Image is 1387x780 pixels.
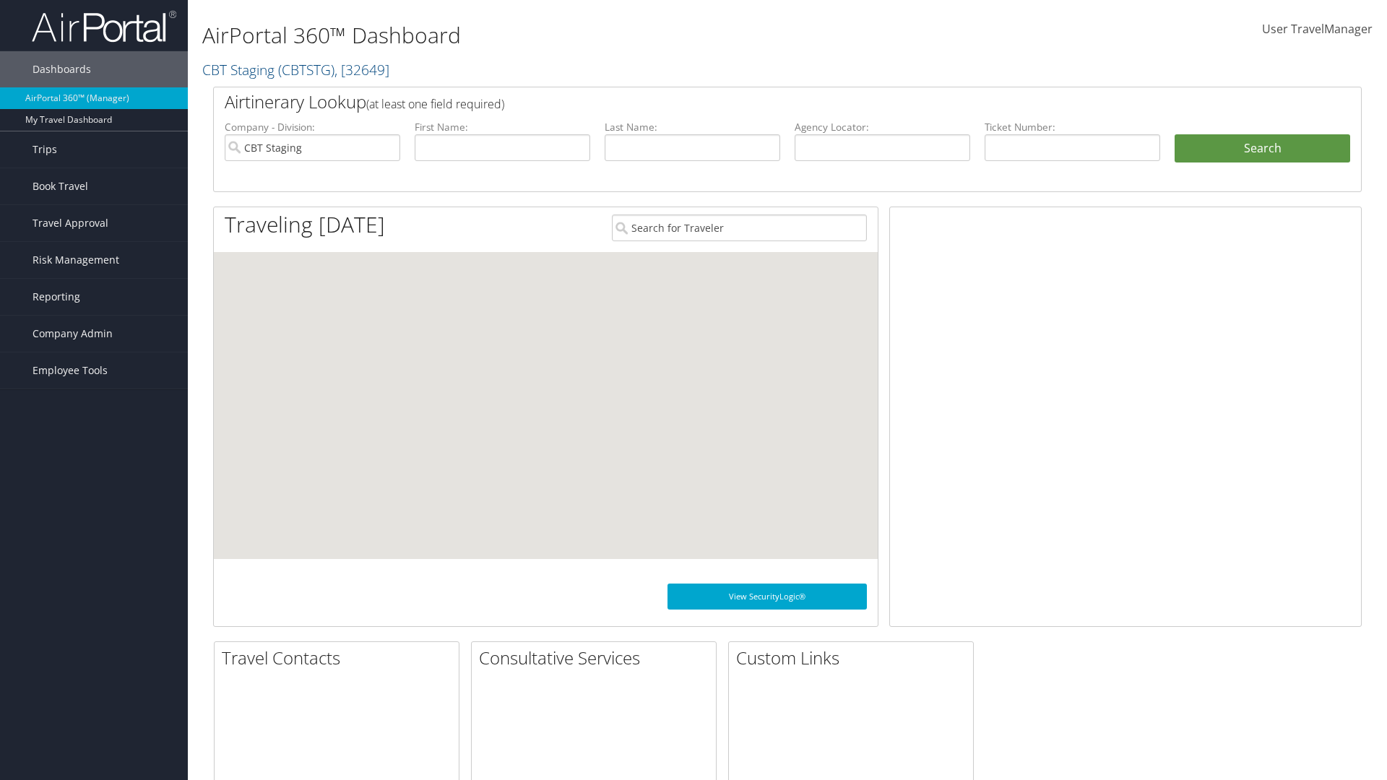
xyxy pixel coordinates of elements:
span: Company Admin [33,316,113,352]
span: Trips [33,131,57,168]
span: , [ 32649 ] [334,60,389,79]
label: Last Name: [605,120,780,134]
img: airportal-logo.png [32,9,176,43]
span: Risk Management [33,242,119,278]
label: Company - Division: [225,120,400,134]
label: Agency Locator: [795,120,970,134]
label: First Name: [415,120,590,134]
span: (at least one field required) [366,96,504,112]
label: Ticket Number: [985,120,1160,134]
span: Employee Tools [33,352,108,389]
a: User TravelManager [1262,7,1373,52]
h2: Travel Contacts [222,646,459,670]
button: Search [1175,134,1350,163]
h1: Traveling [DATE] [225,209,385,240]
h2: Custom Links [736,646,973,670]
span: Travel Approval [33,205,108,241]
h1: AirPortal 360™ Dashboard [202,20,982,51]
a: View SecurityLogic® [667,584,867,610]
input: Search for Traveler [612,214,867,241]
span: Reporting [33,279,80,315]
span: ( CBTSTG ) [278,60,334,79]
a: CBT Staging [202,60,389,79]
h2: Airtinerary Lookup [225,90,1255,114]
span: Book Travel [33,168,88,204]
span: User TravelManager [1262,21,1373,37]
h2: Consultative Services [479,646,716,670]
span: Dashboards [33,51,91,87]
